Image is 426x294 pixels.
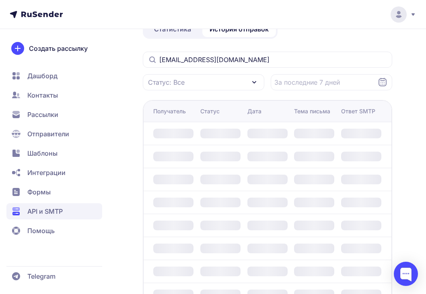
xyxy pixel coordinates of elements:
div: Статус [200,107,220,115]
input: Datepicker input [271,74,392,90]
span: История отправок [210,24,269,34]
div: Получатель [153,107,186,115]
a: Статистика [144,21,201,37]
span: Шаблоны [27,148,58,158]
span: Создать рассылку [29,44,88,53]
div: Дата [247,107,261,115]
span: Отправители [27,129,69,139]
span: Контакты [27,90,58,100]
div: Ответ SMTP [341,107,375,115]
span: API и SMTP [27,206,63,216]
div: Тема письма [294,107,330,115]
span: Статус: Все [148,77,185,87]
a: История отправок [202,21,276,37]
span: Статистика [154,24,191,34]
span: Дашборд [27,71,58,81]
span: Telegram [27,271,56,281]
input: Поиск [143,52,392,68]
span: Интеграции [27,168,66,177]
a: Telegram [6,268,102,284]
span: Помощь [27,226,55,236]
span: Формы [27,187,51,197]
span: Рассылки [27,110,58,119]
